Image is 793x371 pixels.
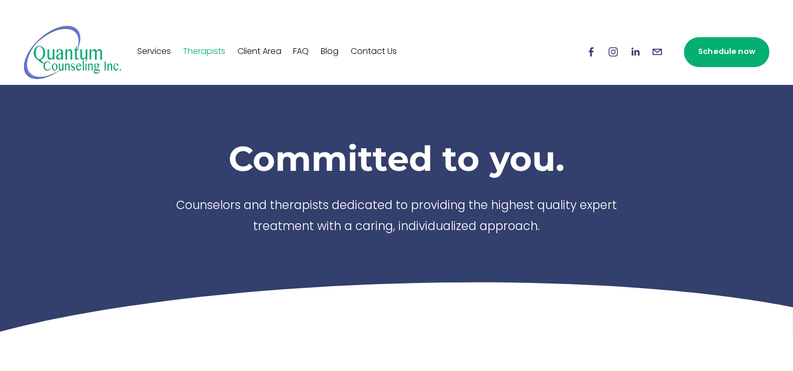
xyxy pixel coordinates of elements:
a: Facebook [585,46,597,58]
img: Quantum Counseling Inc. | Change starts here. [24,25,122,80]
a: Services [137,43,171,60]
a: Therapists [183,43,225,60]
a: Contact Us [351,43,397,60]
a: info@quantumcounselinginc.com [651,46,663,58]
a: Schedule now [684,37,769,67]
h1: Committed to you. [161,137,633,179]
a: Instagram [607,46,619,58]
a: Client Area [237,43,281,60]
p: Counselors and therapists dedicated to providing the highest quality expert treatment with a cari... [161,196,633,238]
a: Blog [321,43,339,60]
a: LinkedIn [629,46,641,58]
a: FAQ [293,43,309,60]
